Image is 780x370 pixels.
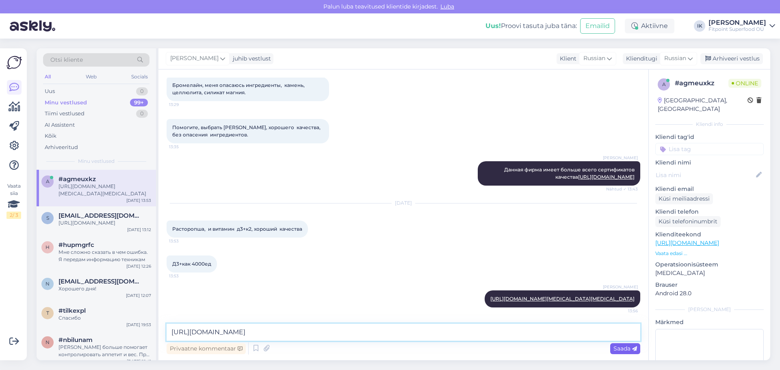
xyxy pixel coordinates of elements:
a: [URL][DOMAIN_NAME] [655,239,719,247]
div: [DATE] 19:53 [126,322,151,328]
p: Kliendi nimi [655,158,764,167]
span: Online [728,79,761,88]
div: 2 / 3 [6,212,21,219]
input: Lisa tag [655,143,764,155]
p: Kliendi email [655,185,764,193]
b: Uus! [485,22,501,30]
div: Privaatne kommentaar [167,343,246,354]
span: h [45,244,50,250]
div: Aktiivne [625,19,674,33]
span: Расторопша, и витамин д3+к2, хороший качества [172,226,302,232]
div: [PERSON_NAME] больше помогает контролировать аппетит и вес. При упадке сил и усталости рекомендуе... [58,344,151,358]
div: [URL][DOMAIN_NAME] [58,219,151,227]
span: t [46,310,49,316]
p: Operatsioonisüsteem [655,260,764,269]
p: Kliendi telefon [655,208,764,216]
div: Arhiveeri vestlus [700,53,763,64]
div: Uus [45,87,55,95]
p: Android 28.0 [655,289,764,298]
span: n [45,281,50,287]
div: # agmeuxkz [675,78,728,88]
span: Luba [438,3,457,10]
div: Socials [130,71,149,82]
div: Minu vestlused [45,99,87,107]
div: IK [694,20,705,32]
p: [MEDICAL_DATA] [655,269,764,277]
div: juhib vestlust [230,54,271,63]
span: ninaj@mail.ru [58,278,143,285]
span: a [46,178,50,184]
a: [URL][DOMAIN_NAME] [578,174,635,180]
span: #tilkexpl [58,307,86,314]
span: #nbilunam [58,336,93,344]
p: Klienditeekond [655,230,764,239]
span: Russian [664,54,686,63]
a: [PERSON_NAME]Fitpoint Superfood OÜ [708,19,775,32]
div: 0 [136,110,148,118]
span: Nähtud ✓ 13:43 [606,186,638,192]
input: Lisa nimi [656,171,754,180]
span: Saada [613,345,637,352]
span: a [662,81,666,87]
div: Kõik [45,132,56,140]
div: Vaata siia [6,182,21,219]
span: n [45,339,50,345]
span: Otsi kliente [50,56,83,64]
div: 0 [136,87,148,95]
span: [PERSON_NAME] [170,54,219,63]
span: 13:53 [169,238,199,244]
div: AI Assistent [45,121,75,129]
div: Arhiveeritud [45,143,78,151]
img: Askly Logo [6,55,22,70]
div: Fitpoint Superfood OÜ [708,26,766,32]
div: Küsi telefoninumbrit [655,216,721,227]
div: Хорошего дня! [58,285,151,292]
span: [PERSON_NAME] [603,155,638,161]
span: #agmeuxkz [58,175,96,183]
div: Proovi tasuta juba täna: [485,21,577,31]
div: [GEOGRAPHIC_DATA], [GEOGRAPHIC_DATA] [658,96,747,113]
div: [DATE] 13:53 [126,197,151,203]
p: Brauser [655,281,764,289]
div: [DATE] 12:07 [126,292,151,299]
div: Klient [557,54,576,63]
span: Бромелайн, меня опасаюсь ингредиенты, камень, целлюлита, силикат магния. [172,82,306,95]
span: [PERSON_NAME] [603,284,638,290]
div: [DATE] 12:26 [126,263,151,269]
div: [PERSON_NAME] [655,306,764,313]
span: Помогите, выбрать [PERSON_NAME], хорошего качества, без опасения ингредиентов. [172,124,323,138]
span: Russian [583,54,605,63]
div: Спасибо [58,314,151,322]
div: [PERSON_NAME] [708,19,766,26]
span: 13:56 [607,308,638,314]
span: Minu vestlused [78,158,115,165]
div: Küsi meiliaadressi [655,193,713,204]
span: Данная фирма имеет больше всего сертификатов качества [504,167,636,180]
div: Kliendi info [655,121,764,128]
div: [DATE] [167,199,640,207]
a: [URL][DOMAIN_NAME][MEDICAL_DATA][MEDICAL_DATA] [490,296,635,302]
div: Web [84,71,98,82]
div: Klienditugi [623,54,657,63]
div: Tiimi vestlused [45,110,84,118]
div: [DATE] 13:12 [127,227,151,233]
textarea: [URL][DOMAIN_NAME] [167,324,640,341]
div: [DATE] 19:41 [127,358,151,364]
div: 99+ [130,99,148,107]
span: #hupmgrfc [58,241,94,249]
button: Emailid [580,18,615,34]
span: Д3+как 4000ед [172,261,211,267]
div: Мне сложно сказать в чем ошибка. Я передам информацию техникам [58,249,151,263]
p: Vaata edasi ... [655,250,764,257]
p: Kliendi tag'id [655,133,764,141]
span: 13:35 [169,144,199,150]
span: saga.sanja18@gmail.com [58,212,143,219]
div: All [43,71,52,82]
div: [URL][DOMAIN_NAME][MEDICAL_DATA][MEDICAL_DATA] [58,183,151,197]
p: Märkmed [655,318,764,327]
span: s [46,215,49,221]
span: 13:29 [169,102,199,108]
span: 13:53 [169,273,199,279]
